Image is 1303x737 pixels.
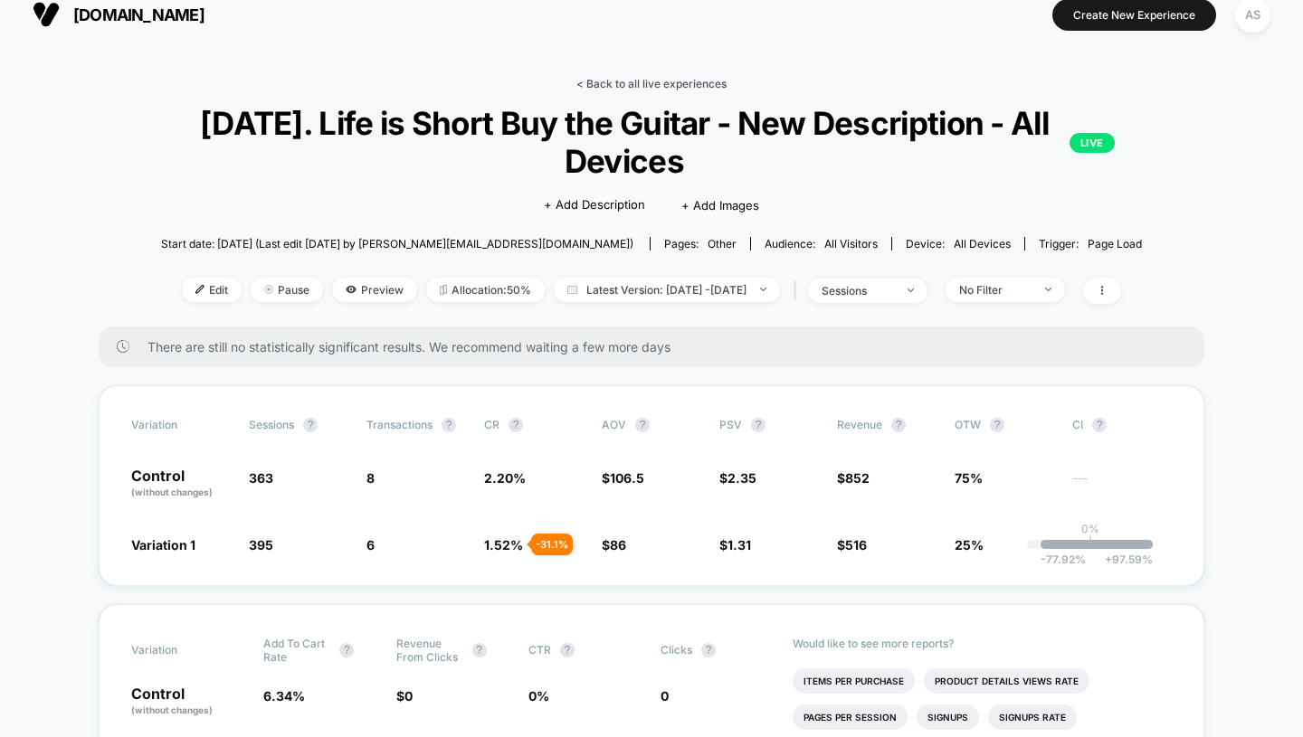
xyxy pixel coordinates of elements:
[332,278,417,302] span: Preview
[472,643,487,657] button: ?
[664,237,737,250] div: Pages:
[891,237,1024,250] span: Device:
[396,688,413,704] span: $
[404,688,413,704] span: 0
[1045,288,1051,291] img: end
[845,470,870,486] span: 852
[161,237,633,250] span: Start date: [DATE] (Last edit [DATE] by [PERSON_NAME][EMAIL_ADDRESS][DOMAIN_NAME])
[195,285,204,294] img: edit
[1092,418,1107,432] button: ?
[955,537,984,553] span: 25%
[251,278,323,302] span: Pause
[1070,133,1115,153] p: LIVE
[988,704,1077,730] li: Signups Rate
[249,418,294,431] span: Sessions
[719,470,756,486] span: $
[554,278,780,302] span: Latest Version: [DATE] - [DATE]
[793,704,908,730] li: Pages Per Session
[531,534,573,555] div: - 31.1 %
[954,237,1011,250] span: all devices
[917,704,979,730] li: Signups
[1081,522,1099,535] p: 0%
[955,418,1054,432] span: OTW
[990,418,1004,432] button: ?
[719,418,742,431] span: PSV
[824,237,878,250] span: All Visitors
[765,237,878,250] div: Audience:
[567,285,577,294] img: calendar
[728,537,751,553] span: 1.31
[131,637,231,664] span: Variation
[793,637,1172,650] p: Would like to see more reports?
[701,643,716,657] button: ?
[908,288,914,292] img: end
[924,668,1089,694] li: Product Details Views Rate
[1105,553,1112,566] span: +
[728,470,756,486] span: 2.35
[147,339,1168,354] span: There are still no statistically significant results. We recommend waiting a few more days
[484,470,526,486] span: 2.20 %
[760,288,766,291] img: end
[440,285,447,295] img: rebalance
[396,637,463,664] span: Revenue From Clicks
[263,637,330,664] span: Add To Cart Rate
[610,470,644,486] span: 106.5
[661,688,669,704] span: 0
[131,537,195,553] span: Variation 1
[1041,553,1086,566] span: -77.92 %
[610,537,626,553] span: 86
[33,1,60,28] img: Visually logo
[560,643,575,657] button: ?
[366,418,433,431] span: Transactions
[681,198,759,213] span: + Add Images
[955,470,983,486] span: 75%
[131,704,213,715] span: (without changes)
[131,468,231,499] p: Control
[366,537,375,553] span: 6
[822,284,894,298] div: sessions
[602,418,626,431] span: AOV
[708,237,737,250] span: other
[959,283,1032,297] div: No Filter
[484,418,499,431] span: CR
[249,470,273,486] span: 363
[339,643,354,657] button: ?
[837,537,867,553] span: $
[719,537,751,553] span: $
[182,278,242,302] span: Edit
[845,537,867,553] span: 516
[891,418,906,432] button: ?
[509,418,523,432] button: ?
[249,537,273,553] span: 395
[528,688,549,704] span: 0 %
[264,285,273,294] img: end
[661,643,692,657] span: Clicks
[426,278,545,302] span: Allocation: 50%
[1089,535,1092,549] p: |
[442,418,456,432] button: ?
[366,470,375,486] span: 8
[303,418,318,432] button: ?
[789,278,808,304] span: |
[635,418,650,432] button: ?
[751,418,766,432] button: ?
[73,5,204,24] span: [DOMAIN_NAME]
[484,537,523,553] span: 1.52 %
[576,77,727,90] a: < Back to all live experiences
[1096,553,1153,566] span: 97.59 %
[1088,237,1142,250] span: Page Load
[528,643,551,657] span: CTR
[131,686,245,717] p: Control
[544,196,645,214] span: + Add Description
[602,470,644,486] span: $
[1039,237,1142,250] div: Trigger:
[263,688,305,704] span: 6.34 %
[131,418,231,432] span: Variation
[837,418,882,431] span: Revenue
[602,537,626,553] span: $
[188,104,1115,180] span: [DATE]. Life is Short Buy the Guitar - New Description - All Devices
[1072,473,1172,499] span: ---
[793,668,915,694] li: Items Per Purchase
[837,470,870,486] span: $
[131,487,213,497] span: (without changes)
